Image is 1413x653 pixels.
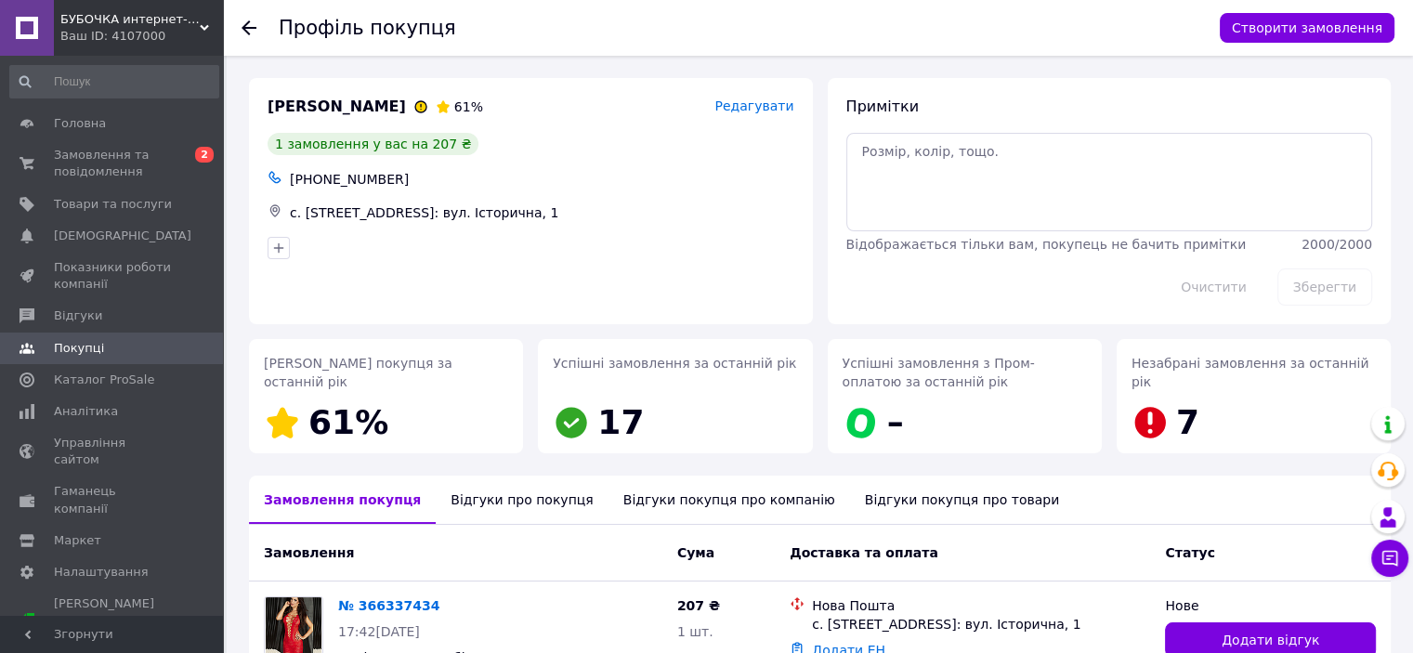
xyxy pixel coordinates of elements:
[608,476,850,524] div: Відгуки покупця про компанію
[1222,631,1319,649] span: Додати відгук
[677,624,713,639] span: 1 шт.
[553,356,796,371] span: Успішні замовлення за останній рік
[279,17,456,39] h1: Профіль покупця
[677,545,714,560] span: Cума
[264,545,354,560] span: Замовлення
[54,372,154,388] span: Каталог ProSale
[54,340,104,357] span: Покупці
[268,97,406,118] span: [PERSON_NAME]
[195,147,214,163] span: 2
[850,476,1074,524] div: Відгуки покупця про товари
[812,596,1150,615] div: Нова Пошта
[887,403,904,441] span: –
[436,476,608,524] div: Відгуки про покупця
[1371,540,1408,577] button: Чат з покупцем
[54,435,172,468] span: Управління сайтом
[54,595,172,646] span: [PERSON_NAME] та рахунки
[812,615,1150,633] div: с. [STREET_ADDRESS]: вул. Історична, 1
[54,228,191,244] span: [DEMOGRAPHIC_DATA]
[54,483,172,516] span: Гаманець компанії
[286,200,798,226] div: с. [STREET_ADDRESS]: вул. Історична, 1
[286,166,798,192] div: [PHONE_NUMBER]
[1176,403,1199,441] span: 7
[846,98,919,115] span: Примітки
[843,356,1035,389] span: Успішні замовлення з Пром-оплатою за останній рік
[54,259,172,293] span: Показники роботи компанії
[249,476,436,524] div: Замовлення покупця
[454,99,483,114] span: 61%
[242,19,256,37] div: Повернутися назад
[60,11,200,28] span: БУБОЧКА интернет-магазин
[846,237,1247,252] span: Відображається тільки вам, покупець не бачить примітки
[1165,545,1214,560] span: Статус
[1132,356,1369,389] span: Незабрані замовлення за останній рік
[1302,237,1372,252] span: 2000 / 2000
[677,598,720,613] span: 207 ₴
[1165,596,1376,615] div: Нове
[60,28,223,45] div: Ваш ID: 4107000
[714,98,793,113] span: Редагувати
[54,564,149,581] span: Налаштування
[9,65,219,98] input: Пошук
[1220,13,1394,43] button: Створити замовлення
[54,403,118,420] span: Аналітика
[54,147,172,180] span: Замовлення та повідомлення
[338,598,439,613] a: № 366337434
[54,307,102,324] span: Відгуки
[597,403,644,441] span: 17
[54,532,101,549] span: Маркет
[790,545,938,560] span: Доставка та оплата
[268,133,478,155] div: 1 замовлення у вас на 207 ₴
[264,356,452,389] span: [PERSON_NAME] покупця за останній рік
[54,196,172,213] span: Товари та послуги
[338,624,420,639] span: 17:42[DATE]
[308,403,388,441] span: 61%
[54,115,106,132] span: Головна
